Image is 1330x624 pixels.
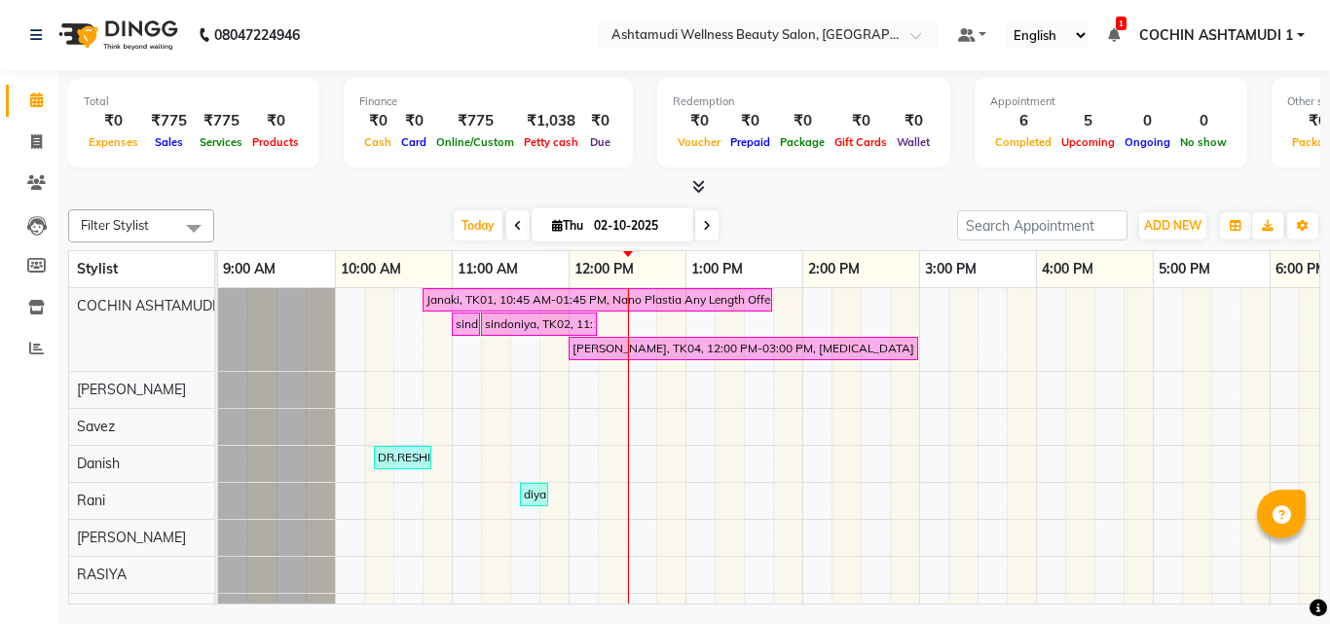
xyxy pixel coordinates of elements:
span: Completed [990,135,1056,149]
span: Ongoing [1120,135,1175,149]
div: ₹0 [725,110,775,132]
div: ₹0 [775,110,830,132]
span: 1 [1116,17,1127,30]
div: ₹0 [892,110,935,132]
span: Gift Cards [830,135,892,149]
a: 2:00 PM [803,255,865,283]
a: 3:00 PM [920,255,981,283]
span: Expenses [84,135,143,149]
div: 0 [1120,110,1175,132]
span: Danish [77,455,120,472]
div: sindoniya, TK02, 11:15 AM-12:15 PM, [DEMOGRAPHIC_DATA] D-Tan Cleanup [483,315,595,333]
div: ₹775 [195,110,247,132]
span: Wallet [892,135,935,149]
span: Services [195,135,247,149]
b: 08047224946 [214,8,300,62]
div: diya [PERSON_NAME], TK06, 11:35 AM-11:50 AM, Eyebrows Threading [522,486,546,503]
span: Thu [547,218,588,233]
div: 5 [1056,110,1120,132]
a: 10:00 AM [336,255,406,283]
div: ₹775 [431,110,519,132]
span: No show [1175,135,1232,149]
span: COCHIN ASHTAMUDI [77,297,216,314]
span: RASIYA [77,566,127,583]
span: Due [585,135,615,149]
span: Filter Stylist [81,217,149,233]
div: Appointment [990,93,1232,110]
button: ADD NEW [1139,212,1206,239]
a: 9:00 AM [218,255,280,283]
a: 11:00 AM [453,255,523,283]
span: Online/Custom [431,135,519,149]
span: [PERSON_NAME] [77,529,186,546]
span: [PERSON_NAME] B [77,603,200,620]
div: ₹0 [247,110,304,132]
span: Card [396,135,431,149]
div: ₹1,038 [519,110,583,132]
div: ₹0 [396,110,431,132]
div: ₹775 [143,110,195,132]
div: DR.RESHMA, TK05, 10:20 AM-10:50 AM, Blow Dry Setting [376,449,429,466]
img: logo [50,8,183,62]
span: Today [454,210,502,240]
a: 1 [1108,26,1120,44]
div: Finance [359,93,617,110]
span: Package [775,135,830,149]
a: 1:00 PM [686,255,748,283]
span: Sales [150,135,188,149]
div: sindoniya, TK02, 11:00 AM-11:15 AM, Eyebrows Threading [454,315,478,333]
div: 0 [1175,110,1232,132]
span: Voucher [673,135,725,149]
iframe: chat widget [1248,546,1311,605]
span: COCHIN ASHTAMUDI 1 [1139,25,1293,46]
div: Total [84,93,304,110]
div: ₹0 [583,110,617,132]
span: Upcoming [1056,135,1120,149]
a: 5:00 PM [1154,255,1215,283]
span: Products [247,135,304,149]
span: ADD NEW [1144,218,1201,233]
span: Savez [77,418,115,435]
div: Redemption [673,93,935,110]
span: Prepaid [725,135,775,149]
div: ₹0 [359,110,396,132]
input: Search Appointment [957,210,1127,240]
div: Janaki, TK01, 10:45 AM-01:45 PM, Nano Plastia Any Length Offer [425,291,770,309]
a: 4:00 PM [1037,255,1098,283]
div: ₹0 [673,110,725,132]
span: Stylist [77,260,118,277]
span: Cash [359,135,396,149]
span: [PERSON_NAME] [77,381,186,398]
a: 12:00 PM [570,255,639,283]
div: [PERSON_NAME], TK04, 12:00 PM-03:00 PM, [MEDICAL_DATA] Any Length Offer [571,340,916,357]
div: ₹0 [84,110,143,132]
div: 6 [990,110,1056,132]
div: ₹0 [830,110,892,132]
span: Petty cash [519,135,583,149]
span: Rani [77,492,105,509]
input: 2025-10-02 [588,211,685,240]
